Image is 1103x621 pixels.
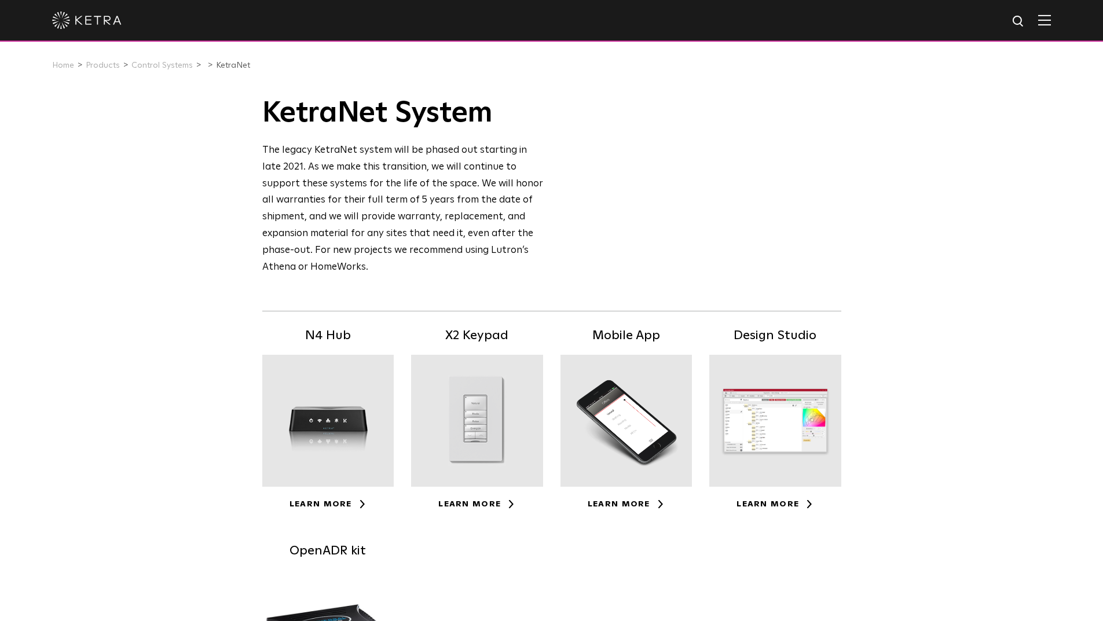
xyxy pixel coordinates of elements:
[411,326,543,346] h5: X2 Keypad
[1012,14,1026,29] img: search icon
[438,500,515,508] a: Learn More
[52,61,74,69] a: Home
[736,500,813,508] a: Learn More
[86,61,120,69] a: Products
[709,326,841,346] h5: Design Studio
[290,500,367,508] a: Learn More
[262,541,394,561] h5: OpenADR kit
[262,142,544,276] div: The legacy KetraNet system will be phased out starting in late 2021. As we make this transition, ...
[262,326,394,346] h5: N4 Hub
[216,61,250,69] a: KetraNet
[52,12,122,29] img: ketra-logo-2019-white
[1038,14,1051,25] img: Hamburger%20Nav.svg
[131,61,193,69] a: Control Systems
[588,500,665,508] a: Learn More
[262,96,544,131] h1: KetraNet System
[560,326,692,346] h5: Mobile App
